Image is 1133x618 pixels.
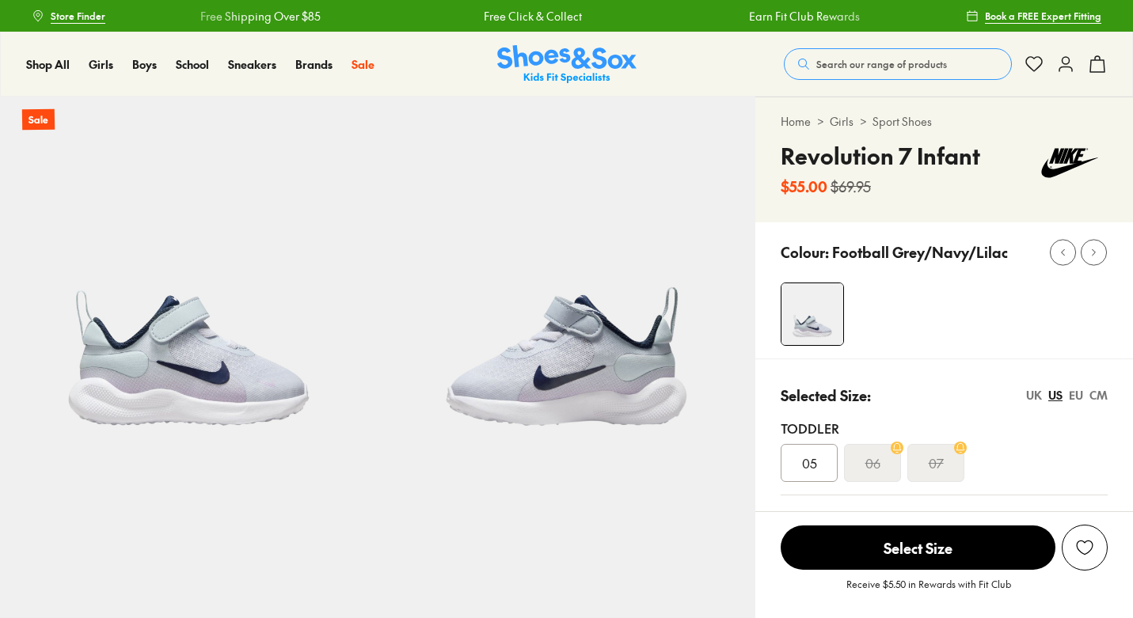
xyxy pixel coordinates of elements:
[132,56,157,72] span: Boys
[781,283,843,345] img: 4-502068_1
[22,109,55,131] p: Sale
[781,525,1055,570] span: Select Size
[481,8,579,25] a: Free Click & Collect
[781,139,980,173] h4: Revolution 7 Infant
[1032,139,1108,187] img: Vendor logo
[352,56,374,72] span: Sale
[176,56,209,72] span: School
[89,56,113,72] span: Girls
[89,56,113,73] a: Girls
[831,176,871,197] s: $69.95
[228,56,276,72] span: Sneakers
[1026,387,1042,404] div: UK
[1089,387,1108,404] div: CM
[176,56,209,73] a: School
[781,385,871,406] p: Selected Size:
[51,9,105,23] span: Store Finder
[781,113,811,130] a: Home
[781,241,829,263] p: Colour:
[832,241,1008,263] p: Football Grey/Navy/Lilac
[816,57,947,71] span: Search our range of products
[781,525,1055,571] button: Select Size
[1069,387,1083,404] div: EU
[802,453,817,472] span: 05
[966,2,1101,30] a: Book a FREE Expert Fitting
[497,45,637,84] img: SNS_Logo_Responsive.svg
[985,9,1101,23] span: Book a FREE Expert Fitting
[26,56,70,73] a: Shop All
[830,113,854,130] a: Girls
[781,176,827,197] b: $55.00
[846,577,1011,605] p: Receive $5.50 in Rewards with Fit Club
[865,453,880,472] s: 06
[497,45,637,84] a: Shoes & Sox
[1048,387,1063,404] div: US
[1062,525,1108,571] button: Add to Wishlist
[378,97,755,474] img: 5-502069_1
[295,56,333,72] span: Brands
[929,453,944,472] s: 07
[26,56,70,72] span: Shop All
[781,419,1108,438] div: Toddler
[873,113,932,130] a: Sport Shoes
[352,56,374,73] a: Sale
[228,56,276,73] a: Sneakers
[132,56,157,73] a: Boys
[747,8,857,25] a: Earn Fit Club Rewards
[295,56,333,73] a: Brands
[784,48,1012,80] button: Search our range of products
[781,113,1108,130] div: > >
[197,8,317,25] a: Free Shipping Over $85
[32,2,105,30] a: Store Finder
